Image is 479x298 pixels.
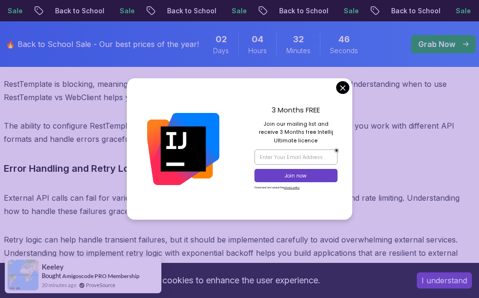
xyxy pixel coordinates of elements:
button: Accept cookies [417,272,472,289]
a: Amigoscode PRO Membership [62,272,140,279]
p: Back to School [246,6,310,16]
p: Sale [310,6,341,16]
p: Sale [198,6,229,16]
p: RestTemplate is blocking, meaning it will block the current thread while waiting for a response. ... [4,77,475,104]
span: Seconds [330,46,358,56]
p: Retry logic can help handle transient failures, but it should be implemented carefully to avoid o... [4,233,475,273]
p: Sale [86,6,117,16]
span: Bought [42,272,61,279]
span: Keeley [42,263,64,271]
span: Days [213,46,229,56]
span: Hours [248,46,267,56]
img: provesource social proof notification image [8,260,38,290]
p: External API calls can fail for various reasons, including network issues, service unavailability... [4,191,475,218]
p: Sale [423,6,453,16]
span: 4 Hours [252,33,263,46]
h3: Error Handling and Retry Logic [4,161,475,176]
span: 2 Days [216,33,227,46]
span: 46 Seconds [338,33,350,46]
p: 🔥 Back to School Sale - Our best prices of the year! [6,38,199,50]
p: Grab Now [418,38,455,50]
a: ProveSource [86,281,115,289]
p: Back to School [22,6,86,16]
div: This website uses cookies to enhance the user experience. [7,270,403,291]
p: Back to School [134,6,198,16]
span: 20 minutes ago [42,281,76,289]
span: Minutes [286,46,310,56]
p: The ability to configure RestTemplate with custom message converters and error handlers helps you... [4,119,475,146]
p: Back to School [358,6,423,16]
span: 32 Minutes [293,33,304,46]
